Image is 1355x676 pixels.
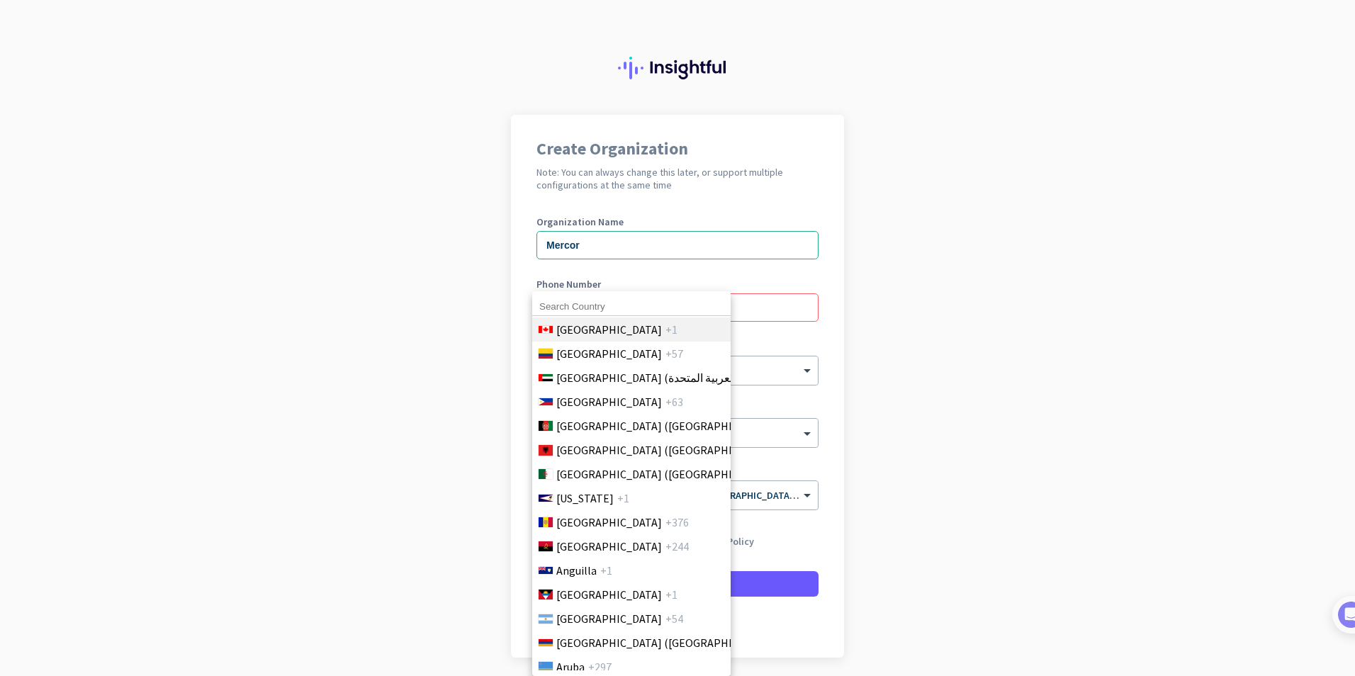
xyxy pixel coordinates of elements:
[556,514,662,531] span: [GEOGRAPHIC_DATA]
[665,321,677,338] span: +1
[665,538,689,555] span: +244
[617,490,629,507] span: +1
[532,298,731,316] input: Search Country
[556,634,777,651] span: [GEOGRAPHIC_DATA] ([GEOGRAPHIC_DATA])
[665,610,683,627] span: +54
[556,321,662,338] span: [GEOGRAPHIC_DATA]
[556,586,662,603] span: [GEOGRAPHIC_DATA]
[556,441,777,458] span: [GEOGRAPHIC_DATA] ([GEOGRAPHIC_DATA])
[588,658,612,675] span: +297
[665,345,683,362] span: +57
[556,417,777,434] span: [GEOGRAPHIC_DATA] (‫[GEOGRAPHIC_DATA]‬‎)
[665,586,677,603] span: +1
[556,393,662,410] span: [GEOGRAPHIC_DATA]
[556,369,780,386] span: [GEOGRAPHIC_DATA] (‫الإمارات العربية المتحدة‬‎)
[600,562,612,579] span: +1
[556,562,597,579] span: Anguilla
[556,538,662,555] span: [GEOGRAPHIC_DATA]
[556,658,585,675] span: Aruba
[556,490,614,507] span: [US_STATE]
[556,466,777,483] span: [GEOGRAPHIC_DATA] (‫[GEOGRAPHIC_DATA]‬‎)
[665,393,683,410] span: +63
[556,610,662,627] span: [GEOGRAPHIC_DATA]
[665,514,689,531] span: +376
[556,345,662,362] span: [GEOGRAPHIC_DATA]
